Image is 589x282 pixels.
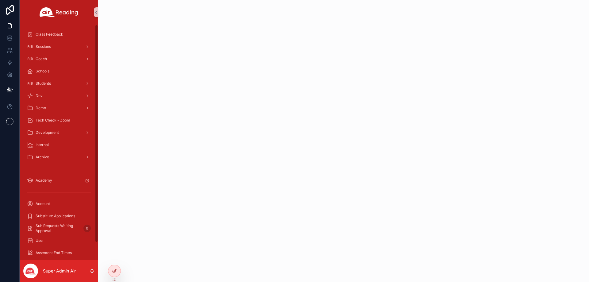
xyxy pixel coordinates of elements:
span: User [36,238,44,243]
a: User [23,235,94,246]
span: Academy [36,178,52,183]
span: Assement End Times [36,250,72,255]
span: Dev [36,93,43,98]
span: Archive [36,155,49,160]
a: Assement End Times [23,247,94,258]
div: 0 [83,225,91,232]
span: Students [36,81,51,86]
span: Coach [36,56,47,61]
span: Class Feedback [36,32,63,37]
p: Super Admin Air [43,268,76,274]
a: Sub Requests Waiting Approval0 [23,223,94,234]
a: Students [23,78,94,89]
span: Schools [36,69,49,74]
a: Academy [23,175,94,186]
img: App logo [40,7,78,17]
a: Class Feedback [23,29,94,40]
a: Demo [23,102,94,114]
a: Coach [23,53,94,64]
a: Sessions [23,41,94,52]
span: Demo [36,106,46,110]
a: Archive [23,152,94,163]
a: Account [23,198,94,209]
span: Account [36,201,50,206]
a: Tech Check - Zoom [23,115,94,126]
a: Schools [23,66,94,77]
span: Internal [36,142,49,147]
div: scrollable content [20,25,98,260]
span: Tech Check - Zoom [36,118,70,123]
span: Sessions [36,44,51,49]
a: Development [23,127,94,138]
a: Internal [23,139,94,150]
span: Substitute Applications [36,214,75,218]
span: Development [36,130,59,135]
span: Sub Requests Waiting Approval [36,223,81,233]
a: Substitute Applications [23,211,94,222]
a: Dev [23,90,94,101]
